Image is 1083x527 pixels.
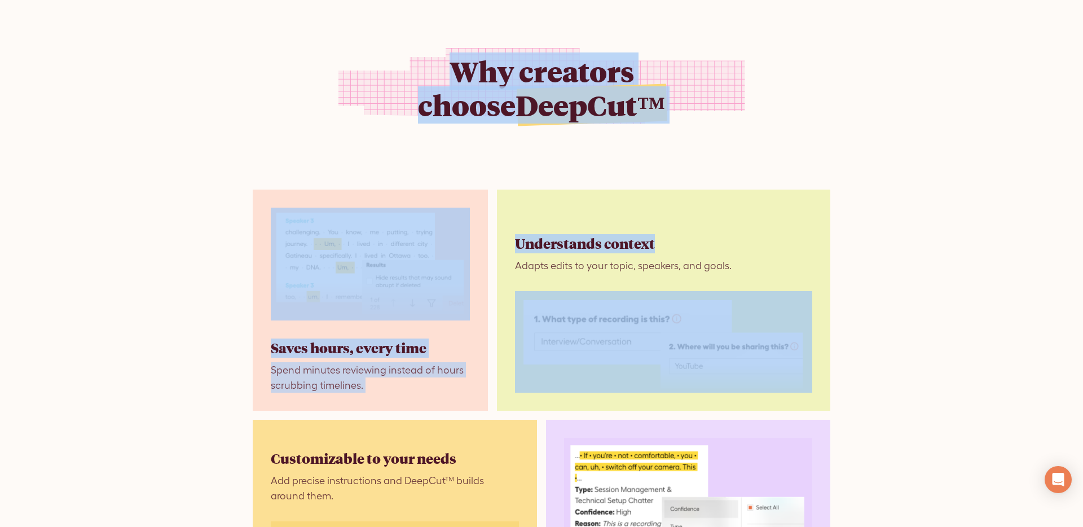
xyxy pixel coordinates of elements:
span: DeepCut™ [516,86,665,124]
p: Add precise instructions and DeepCut™ builds around them. [271,473,519,503]
div: Open Intercom Messenger [1045,466,1072,493]
h2: Why creators choose [418,54,665,122]
h3: Customizable to your needs [271,449,456,468]
p: Adapts edits to your topic, speakers, and goals. [515,258,812,273]
h3: Saves hours, every time [271,339,426,358]
p: Spend minutes reviewing instead of hours scrubbing timelines. [271,362,470,393]
h3: Understands context [515,234,655,253]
